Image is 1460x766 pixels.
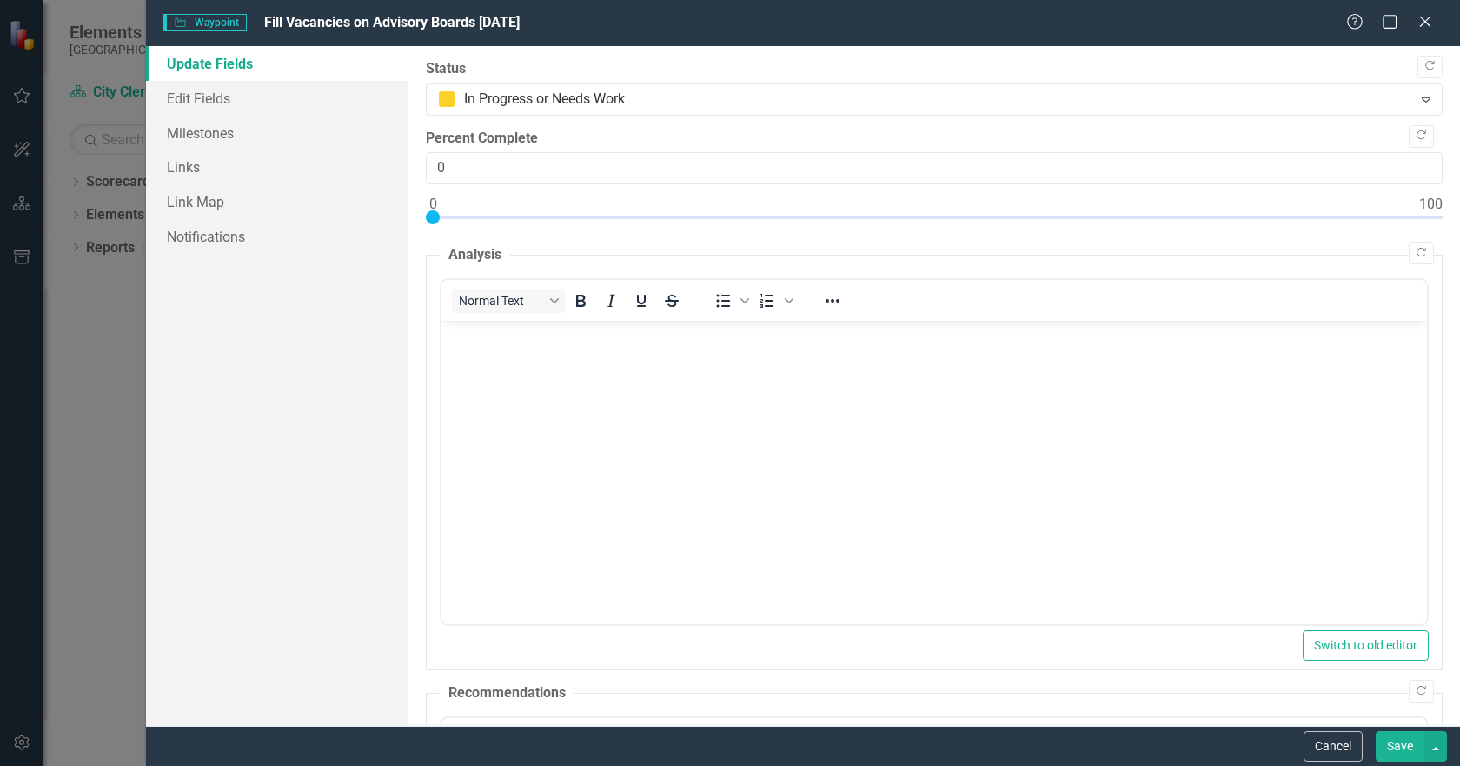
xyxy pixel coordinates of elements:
legend: Analysis [440,245,510,265]
button: Save [1376,731,1424,762]
a: Notifications [146,219,408,254]
button: Underline [627,289,656,313]
button: Block Normal Text [452,289,565,313]
span: Waypoint [163,14,247,31]
span: Fill Vacancies on Advisory Boards [DATE] [264,14,520,30]
a: Link Map [146,184,408,219]
a: Milestones [146,116,408,150]
a: Edit Fields [146,81,408,116]
button: Italic [596,289,626,313]
label: Status [426,59,1443,79]
button: Strikethrough [657,289,687,313]
label: Percent Complete [426,129,1443,149]
button: Bold [566,289,595,313]
button: Cancel [1304,731,1363,762]
iframe: Rich Text Area [441,321,1427,624]
a: Links [146,150,408,184]
a: Update Fields [146,46,408,81]
span: Normal Text [459,294,544,308]
button: Switch to old editor [1303,630,1429,661]
button: Reveal or hide additional toolbar items [818,289,847,313]
div: Bullet list [708,289,752,313]
div: Numbered list [753,289,796,313]
legend: Recommendations [440,683,574,703]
